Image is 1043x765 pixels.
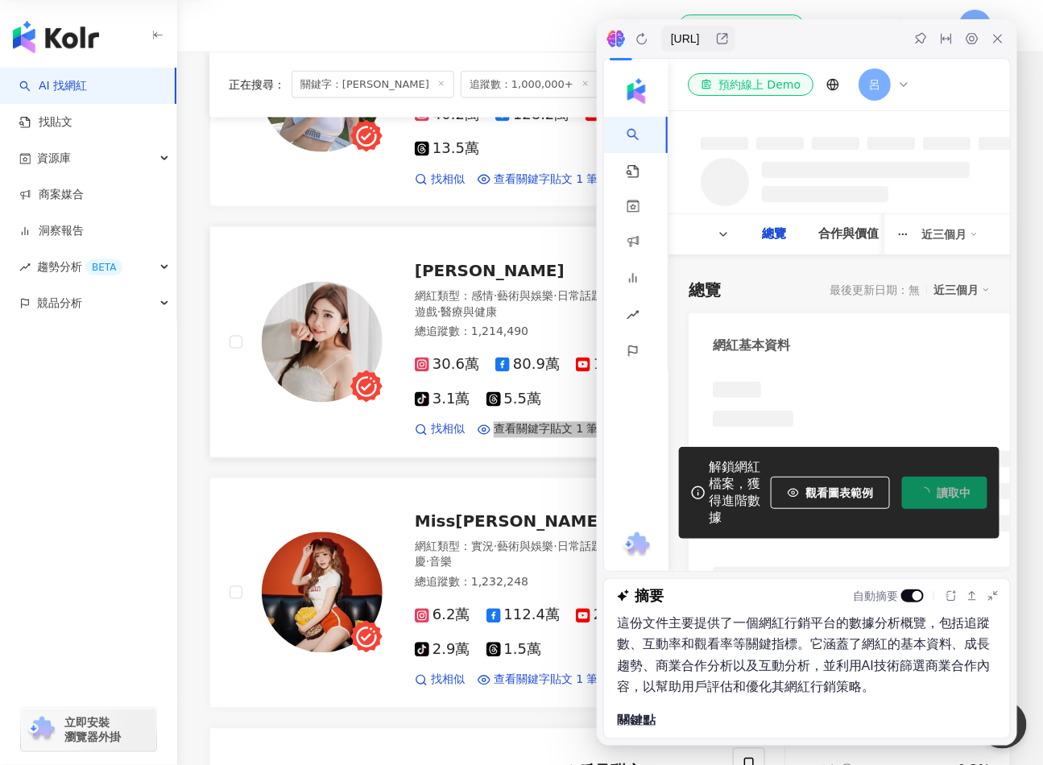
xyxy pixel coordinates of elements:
span: 感情 [471,289,494,302]
a: 找貼文 [19,114,72,130]
span: 關鍵字：[PERSON_NAME] [292,71,454,98]
img: logo icon [19,19,45,45]
span: 2.9萬 [415,642,470,659]
span: 呂 [970,17,981,35]
span: 查看關鍵字貼文 1 筆 [494,422,598,438]
span: 日常話題 [557,540,602,553]
span: 13.5萬 [415,140,479,157]
span: 5.5萬 [486,391,542,408]
button: 讀取中 [298,418,383,450]
a: KOL AvatarMiss[PERSON_NAME]網紅類型：實況·藝術與娛樂·日常話題·教育與學習·遊戲·節慶·音樂總追蹤數：1,232,2486.2萬112.4萬2,4502.9萬1.5萬... [209,478,1011,709]
a: chrome extension立即安裝 瀏覽器外掛 [21,708,156,751]
span: 藝術與娛樂 [497,540,553,553]
span: 音樂 [429,556,452,569]
span: 醫療與健康 [441,305,497,318]
span: 立即安裝 瀏覽器外掛 [64,715,121,744]
div: 近三個月 [317,163,374,188]
a: 查看關鍵字貼文 1 筆 [478,422,598,438]
span: rise [19,262,31,273]
span: 遊戲 [415,305,437,318]
div: 網紅基本資料 [109,278,186,296]
span: 觀看圖表範例 [201,428,269,440]
div: 預約線上 Demo [97,18,197,34]
a: 查看關鍵字貼文 1 筆 [478,172,598,188]
span: 趨勢分析 [37,249,122,285]
span: · [426,556,429,569]
span: 資源庫 [37,140,71,176]
div: 總覽 [85,220,117,242]
span: 找相似 [431,672,465,688]
div: 總覽 [158,166,182,185]
span: 找相似 [431,422,465,438]
span: 30.6萬 [415,357,479,374]
a: 預約線上 Demo [84,14,209,37]
a: 預約線上 Demo [679,14,805,37]
a: 查看關鍵字貼文 1 筆 [478,672,598,688]
a: 找相似 [415,672,465,688]
img: chrome extension [17,473,48,499]
span: 1.3萬 [576,357,631,374]
div: BETA [85,259,122,275]
span: 讀取中 [333,428,366,440]
img: KOL Avatar [262,532,383,653]
span: 查看關鍵字貼文 1 筆 [494,672,598,688]
div: 總追蹤數 ： 1,214,490 [415,325,714,341]
a: 洞察報告 [19,223,84,239]
button: 觀看圖表範例 [167,418,286,450]
span: 80.9萬 [495,357,560,374]
span: [PERSON_NAME] [415,261,565,280]
div: 解鎖網紅檔案，獲得進階數據 [106,400,159,468]
a: search [23,58,55,121]
span: 2,450 [576,607,635,624]
div: 預約線上 Demo [692,18,792,34]
span: 找相似 [431,172,465,188]
span: · [494,540,497,553]
img: chrome extension [26,717,57,742]
span: 112.4萬 [486,607,561,624]
img: logo [13,21,99,53]
span: Miss[PERSON_NAME] [415,512,606,531]
span: loading [315,428,326,440]
span: · [494,289,497,302]
div: 合作與價值 [214,166,275,185]
div: 總追蹤數 ： 1,232,248 [415,575,714,591]
div: 近三個月 [329,221,386,242]
span: · [553,540,557,553]
span: 呂 [265,17,276,35]
div: 網紅類型 ： [415,288,714,320]
span: 日常話題 [557,289,602,302]
a: KOL Avatar[PERSON_NAME]網紅類型：感情·藝術與娛樂·日常話題·家庭·美食·命理占卜·遊戲·醫療與健康總追蹤數：1,214,49030.6萬80.9萬1.3萬3.1萬5.5萬... [209,226,1011,457]
a: searchAI 找網紅 [19,78,87,94]
span: 繁體中文 [856,17,908,35]
span: 1.5萬 [486,642,542,659]
span: 查看關鍵字貼文 1 筆 [494,172,598,188]
span: 競品分析 [37,285,82,321]
a: 找相似 [415,422,465,438]
span: 追蹤數：1,000,000+ [461,71,598,98]
span: 3.1萬 [415,391,470,408]
a: 商案媒合 [19,187,84,203]
span: 正在搜尋 ： [229,78,285,91]
a: 找相似 [415,172,465,188]
div: 網紅類型 ： [415,540,714,571]
span: rise [23,240,35,276]
span: 6.2萬 [415,607,470,624]
div: 最後更新日期：無 [226,225,316,238]
img: KOL Avatar [262,282,383,403]
span: · [553,289,557,302]
span: 實況 [471,540,494,553]
span: · [437,305,441,318]
span: 藝術與娛樂 [497,289,553,302]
